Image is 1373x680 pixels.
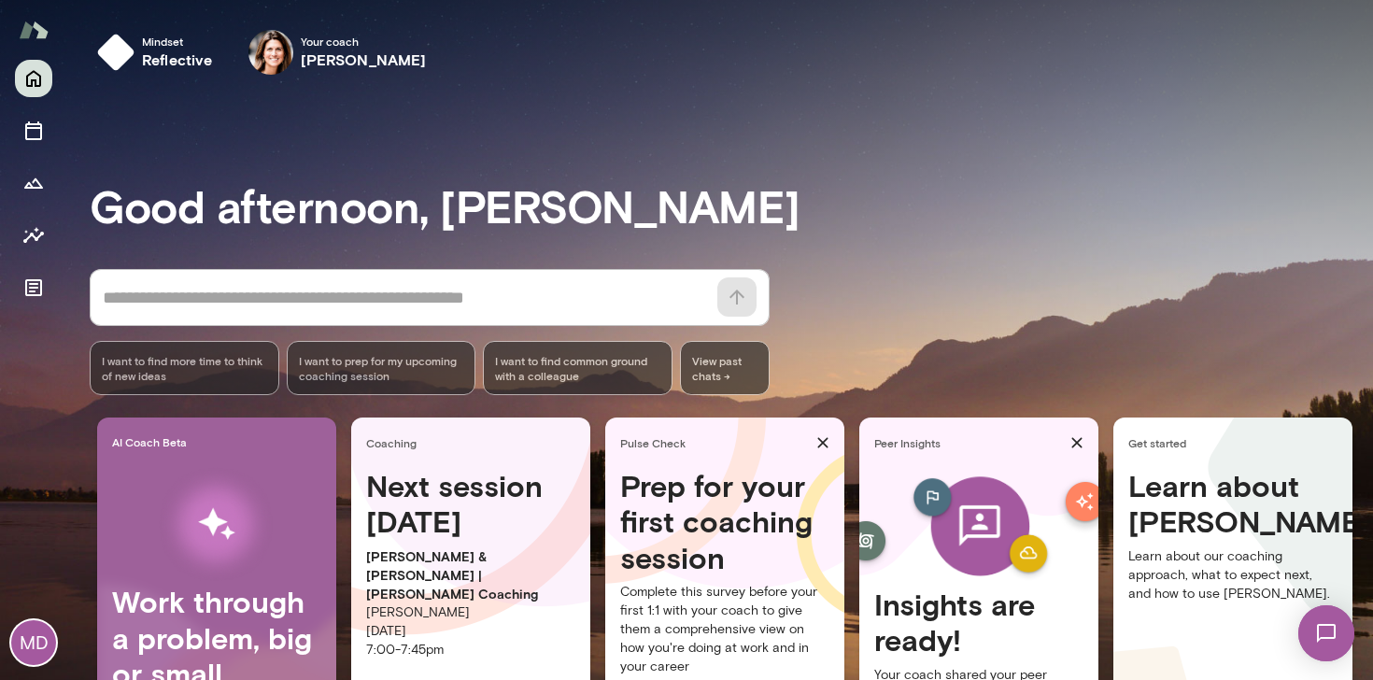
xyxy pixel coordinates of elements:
img: Gwen Throckmorton [248,30,293,75]
button: Growth Plan [15,164,52,202]
div: I want to find more time to think of new ideas [90,341,279,395]
p: [PERSON_NAME] & [PERSON_NAME] | [PERSON_NAME] Coaching [366,547,575,603]
span: I want to find common ground with a colleague [495,353,660,383]
span: I want to find more time to think of new ideas [102,353,267,383]
span: View past chats -> [680,341,770,395]
img: peer-insights [888,468,1070,587]
div: Gwen ThrockmortonYour coach[PERSON_NAME] [235,22,440,82]
div: MD [11,620,56,665]
h4: Insights are ready! [874,587,1083,659]
button: Documents [15,269,52,306]
h4: Next session [DATE] [366,468,575,540]
span: Your coach [301,34,427,49]
span: I want to prep for my upcoming coaching session [299,353,464,383]
p: [DATE] [366,622,575,641]
button: Sessions [15,112,52,149]
h4: Prep for your first coaching session [620,468,829,575]
h3: Good afternoon, [PERSON_NAME] [90,179,1373,232]
h6: [PERSON_NAME] [301,49,427,71]
span: Peer Insights [874,435,1063,450]
span: Mindset [142,34,213,49]
p: 7:00 - 7:45pm [366,641,575,659]
h4: Learn about [PERSON_NAME] [1128,468,1338,540]
img: mindset [97,34,134,71]
div: I want to find common ground with a colleague [483,341,672,395]
button: Insights [15,217,52,254]
img: Mento [19,12,49,48]
h6: reflective [142,49,213,71]
span: Get started [1128,435,1345,450]
img: AI Workflows [134,465,300,584]
span: AI Coach Beta [112,434,329,449]
span: Pulse Check [620,435,809,450]
span: Coaching [366,435,583,450]
div: I want to prep for my upcoming coaching session [287,341,476,395]
p: Complete this survey before your first 1:1 with your coach to give them a comprehensive view on h... [620,583,829,676]
p: Learn about our coaching approach, what to expect next, and how to use [PERSON_NAME]. [1128,547,1338,603]
button: Mindsetreflective [90,22,228,82]
button: Home [15,60,52,97]
p: [PERSON_NAME] [366,603,575,622]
